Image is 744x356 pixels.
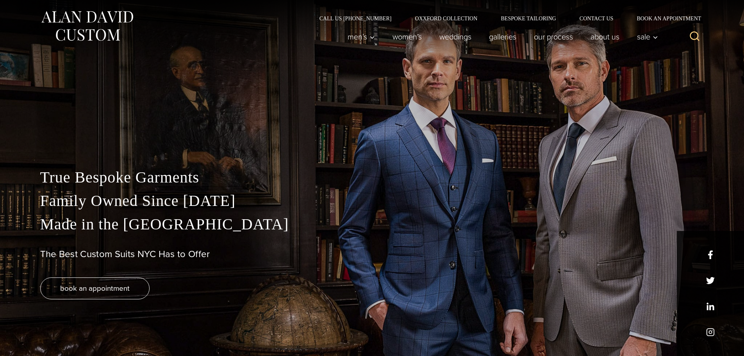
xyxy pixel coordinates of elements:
p: True Bespoke Garments Family Owned Since [DATE] Made in the [GEOGRAPHIC_DATA] [40,166,704,236]
span: Men’s [348,33,375,41]
a: book an appointment [40,277,150,299]
a: About Us [582,29,628,45]
a: Our Process [525,29,582,45]
span: Sale [637,33,658,41]
a: Bespoke Tailoring [489,16,567,21]
a: Call Us [PHONE_NUMBER] [308,16,403,21]
a: weddings [430,29,480,45]
nav: Primary Navigation [339,29,662,45]
a: Women’s [384,29,430,45]
nav: Secondary Navigation [308,16,704,21]
img: Alan David Custom [40,9,134,43]
a: Book an Appointment [625,16,704,21]
a: Contact Us [568,16,625,21]
a: Oxxford Collection [403,16,489,21]
button: View Search Form [685,27,704,46]
a: Galleries [480,29,525,45]
span: book an appointment [60,283,130,294]
h1: The Best Custom Suits NYC Has to Offer [40,249,704,260]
